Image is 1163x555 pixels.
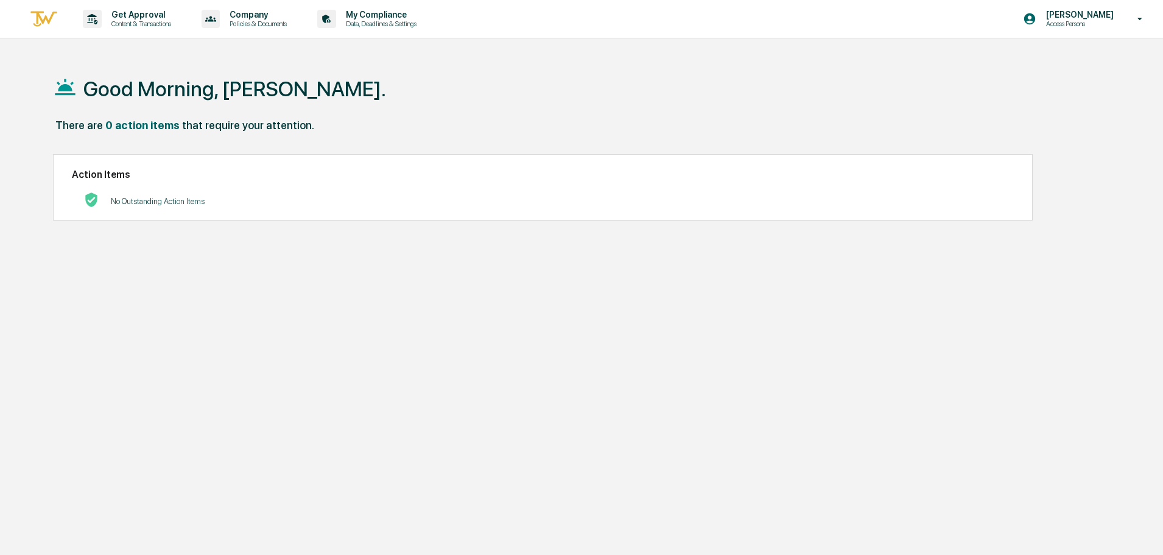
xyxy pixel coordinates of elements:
p: My Compliance [336,10,423,19]
p: Policies & Documents [220,19,293,28]
h2: Action Items [72,169,1014,180]
p: Access Persons [1036,19,1120,28]
h1: Good Morning, [PERSON_NAME]. [83,77,386,101]
p: Data, Deadlines & Settings [336,19,423,28]
div: 0 action items [105,119,180,132]
p: [PERSON_NAME] [1036,10,1120,19]
p: Get Approval [102,10,177,19]
img: No Actions logo [84,193,99,207]
div: There are [55,119,103,132]
img: logo [29,9,58,29]
p: Company [220,10,293,19]
p: No Outstanding Action Items [111,197,205,206]
p: Content & Transactions [102,19,177,28]
div: that require your attention. [182,119,314,132]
